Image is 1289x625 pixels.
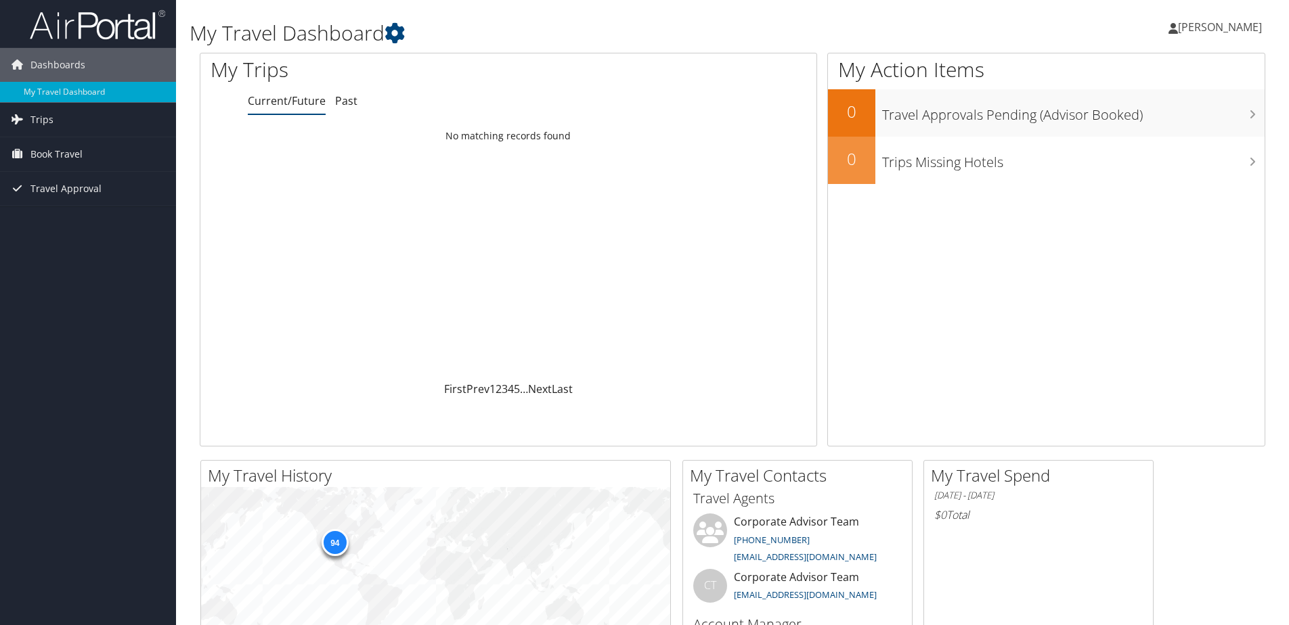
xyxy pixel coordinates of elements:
li: Corporate Advisor Team [686,569,909,613]
span: [PERSON_NAME] [1178,20,1262,34]
h2: 0 [828,147,875,170]
a: Prev [466,381,489,396]
h6: Total [934,507,1143,522]
a: [PERSON_NAME] [1168,7,1275,47]
a: 0Travel Approvals Pending (Advisor Booked) [828,89,1265,137]
h3: Travel Agents [693,489,902,508]
h1: My Action Items [828,55,1265,84]
h6: [DATE] - [DATE] [934,489,1143,502]
h1: My Travel Dashboard [190,19,913,47]
h2: My Travel History [208,464,670,487]
a: 2 [496,381,502,396]
h2: My Travel Contacts [690,464,912,487]
div: CT [693,569,727,603]
span: … [520,381,528,396]
a: Next [528,381,552,396]
a: 5 [514,381,520,396]
h3: Travel Approvals Pending (Advisor Booked) [882,99,1265,124]
div: 94 [321,529,348,556]
a: Past [335,93,357,108]
span: Travel Approval [30,172,102,206]
span: Dashboards [30,48,85,82]
td: No matching records found [200,124,816,148]
a: 1 [489,381,496,396]
h2: 0 [828,100,875,123]
h1: My Trips [211,55,550,84]
a: [EMAIL_ADDRESS][DOMAIN_NAME] [734,551,877,563]
h3: Trips Missing Hotels [882,146,1265,172]
span: $0 [934,507,946,522]
a: 0Trips Missing Hotels [828,137,1265,184]
li: Corporate Advisor Team [686,513,909,569]
a: [EMAIL_ADDRESS][DOMAIN_NAME] [734,588,877,601]
a: First [444,381,466,396]
a: Current/Future [248,93,326,108]
a: [PHONE_NUMBER] [734,534,810,546]
span: Book Travel [30,137,83,171]
a: 4 [508,381,514,396]
span: Trips [30,103,53,137]
a: 3 [502,381,508,396]
h2: My Travel Spend [931,464,1153,487]
a: Last [552,381,573,396]
img: airportal-logo.png [30,9,165,41]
